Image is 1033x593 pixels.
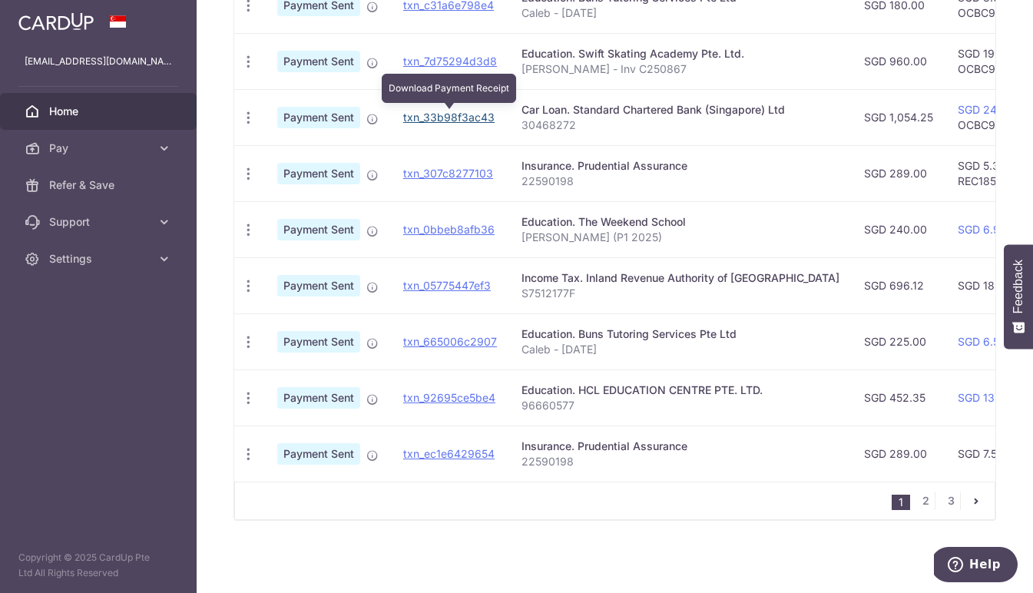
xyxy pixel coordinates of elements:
nav: pager [892,482,995,519]
span: Payment Sent [277,275,360,296]
td: SGD 289.00 [852,145,945,201]
a: 2 [916,492,935,510]
button: Feedback - Show survey [1004,244,1033,349]
p: [PERSON_NAME] (P1 2025) [521,230,839,245]
a: SGD 6.96 [958,223,1007,236]
span: Settings [49,251,151,267]
a: txn_0bbeb8afb36 [403,223,495,236]
span: Support [49,214,151,230]
a: txn_33b98f3ac43 [403,111,495,124]
span: Feedback [1011,260,1025,313]
div: Education. Buns Tutoring Services Pte Ltd [521,326,839,342]
div: Education. HCL EDUCATION CENTRE PTE. LTD. [521,383,839,398]
div: Education. The Weekend School [521,214,839,230]
a: txn_05775447ef3 [403,279,491,292]
p: [PERSON_NAME] - Inv C250867 [521,61,839,77]
span: Payment Sent [277,163,360,184]
span: Pay [49,141,151,156]
td: SGD 1,054.25 [852,89,945,145]
td: SGD 240.00 [852,201,945,257]
span: Payment Sent [277,51,360,72]
span: Payment Sent [277,443,360,465]
iframe: Opens a widget where you can find more information [934,547,1018,585]
span: Payment Sent [277,107,360,128]
span: Payment Sent [277,387,360,409]
p: S7512177F [521,286,839,301]
p: Caleb - [DATE] [521,5,839,21]
a: txn_ec1e6429654 [403,447,495,460]
a: SGD 24.25 [958,103,1013,116]
span: Payment Sent [277,331,360,353]
a: txn_7d75294d3d8 [403,55,497,68]
a: SGD 6.53 [958,335,1006,348]
td: SGD 960.00 [852,33,945,89]
a: txn_665006c2907 [403,335,497,348]
p: 96660577 [521,398,839,413]
p: 22590198 [521,454,839,469]
img: CardUp [18,12,94,31]
a: SGD 13.12 [958,391,1008,404]
td: SGD 452.35 [852,369,945,426]
li: 1 [892,495,910,510]
div: Income Tax. Inland Revenue Authority of [GEOGRAPHIC_DATA] [521,270,839,286]
div: Car Loan. Standard Chartered Bank (Singapore) Ltd [521,102,839,118]
div: Download Payment Receipt [382,74,516,103]
p: [EMAIL_ADDRESS][DOMAIN_NAME] [25,54,172,69]
div: Education. Swift Skating Academy Pte. Ltd. [521,46,839,61]
span: Home [49,104,151,119]
td: SGD 289.00 [852,426,945,482]
a: 3 [942,492,960,510]
td: SGD 696.12 [852,257,945,313]
a: txn_307c8277103 [403,167,493,180]
td: SGD 225.00 [852,313,945,369]
div: Insurance. Prudential Assurance [521,439,839,454]
span: Refer & Save [49,177,151,193]
p: 22590198 [521,174,839,189]
p: Caleb - [DATE] [521,342,839,357]
a: txn_92695ce5be4 [403,391,495,404]
div: Insurance. Prudential Assurance [521,158,839,174]
span: Payment Sent [277,219,360,240]
p: 30468272 [521,118,839,133]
